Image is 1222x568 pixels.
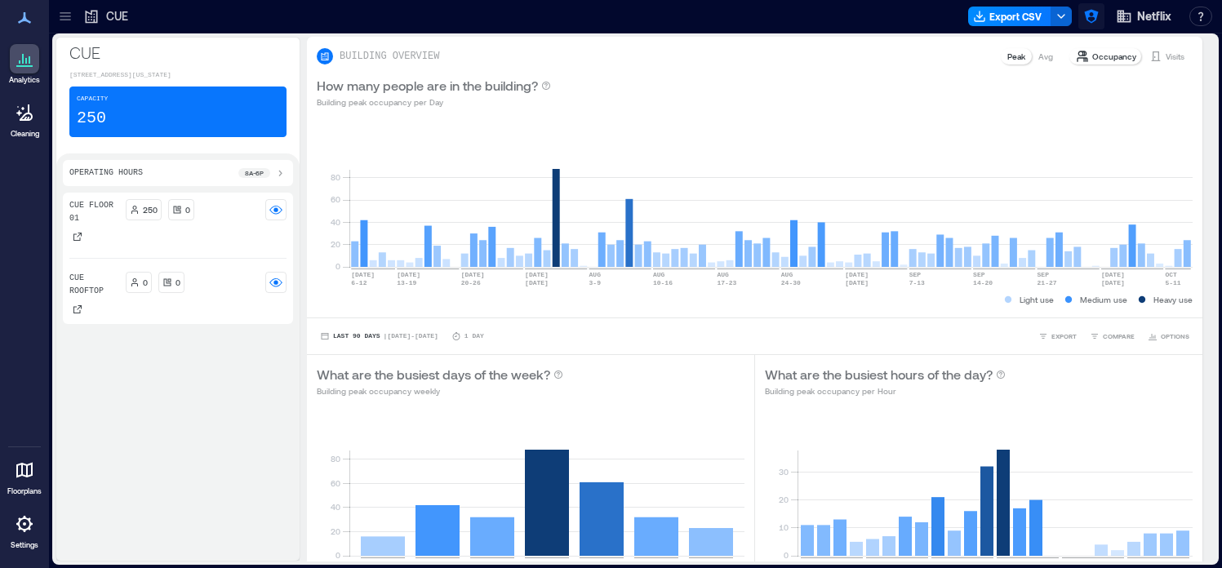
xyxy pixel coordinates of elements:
[361,560,384,567] text: [DATE]
[717,271,729,278] text: AUG
[317,328,442,344] button: Last 90 Days |[DATE]-[DATE]
[106,8,128,24] p: CUE
[351,271,375,278] text: [DATE]
[331,194,340,204] tspan: 60
[653,271,665,278] text: AUG
[909,271,922,278] text: SEP
[997,560,1012,567] text: 12pm
[1038,50,1053,63] p: Avg
[351,279,367,286] text: 6-12
[317,365,550,384] p: What are the busiest days of the week?
[1038,279,1057,286] text: 21-27
[909,279,925,286] text: 7-13
[784,550,789,560] tspan: 0
[1165,279,1180,286] text: 5-11
[1038,271,1050,278] text: SEP
[331,239,340,249] tspan: 20
[1111,3,1176,29] button: Netflix
[4,93,45,144] a: Cleaning
[1080,293,1127,306] p: Medium use
[1007,50,1025,63] p: Peak
[143,276,148,289] p: 0
[781,271,793,278] text: AUG
[779,522,789,532] tspan: 10
[331,478,340,488] tspan: 60
[331,526,340,536] tspan: 20
[331,502,340,512] tspan: 40
[1161,331,1189,341] span: OPTIONS
[317,384,563,397] p: Building peak occupancy weekly
[69,70,287,80] p: [STREET_ADDRESS][US_STATE]
[397,271,420,278] text: [DATE]
[973,279,993,286] text: 14-20
[525,271,549,278] text: [DATE]
[69,41,287,64] p: CUE
[11,540,38,550] p: Settings
[525,279,549,286] text: [DATE]
[866,560,878,567] text: 4am
[340,50,439,63] p: BUILDING OVERVIEW
[4,39,45,90] a: Analytics
[931,560,944,567] text: 8am
[331,454,340,464] tspan: 80
[461,279,481,286] text: 20-26
[589,271,602,278] text: AUG
[5,504,44,555] a: Settings
[143,203,158,216] p: 250
[1137,8,1171,24] span: Netflix
[1101,279,1125,286] text: [DATE]
[7,486,42,496] p: Floorplans
[397,279,416,286] text: 13-19
[845,271,869,278] text: [DATE]
[77,107,106,130] p: 250
[335,550,340,560] tspan: 0
[781,279,801,286] text: 24-30
[973,271,985,278] text: SEP
[77,94,108,104] p: Capacity
[1092,50,1136,63] p: Occupancy
[525,560,549,567] text: [DATE]
[69,272,119,298] p: CUE Rooftop
[779,495,789,504] tspan: 20
[185,203,190,216] p: 0
[589,279,602,286] text: 3-9
[580,560,603,567] text: [DATE]
[461,271,485,278] text: [DATE]
[1103,331,1135,341] span: COMPARE
[335,261,340,271] tspan: 0
[69,199,119,225] p: CUE Floor 01
[1144,328,1193,344] button: OPTIONS
[1153,293,1193,306] p: Heavy use
[1165,271,1177,278] text: OCT
[470,560,494,567] text: [DATE]
[331,217,340,227] tspan: 40
[1035,328,1080,344] button: EXPORT
[1020,293,1054,306] p: Light use
[1051,331,1077,341] span: EXPORT
[801,560,816,567] text: 12am
[245,168,264,178] p: 8a - 6p
[11,129,39,139] p: Cleaning
[317,95,551,109] p: Building peak occupancy per Day
[2,450,47,501] a: Floorplans
[1101,271,1125,278] text: [DATE]
[1062,560,1074,567] text: 4pm
[845,279,869,286] text: [DATE]
[634,560,658,567] text: [DATE]
[415,560,439,567] text: [DATE]
[1166,50,1184,63] p: Visits
[176,276,180,289] p: 0
[689,560,713,567] text: [DATE]
[717,279,736,286] text: 17-23
[317,76,538,95] p: How many people are in the building?
[653,279,673,286] text: 10-16
[779,467,789,477] tspan: 30
[331,172,340,182] tspan: 80
[9,75,40,85] p: Analytics
[765,384,1006,397] p: Building peak occupancy per Hour
[69,166,143,180] p: Operating Hours
[464,331,484,341] p: 1 Day
[1086,328,1138,344] button: COMPARE
[1127,560,1140,567] text: 8pm
[968,7,1051,26] button: Export CSV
